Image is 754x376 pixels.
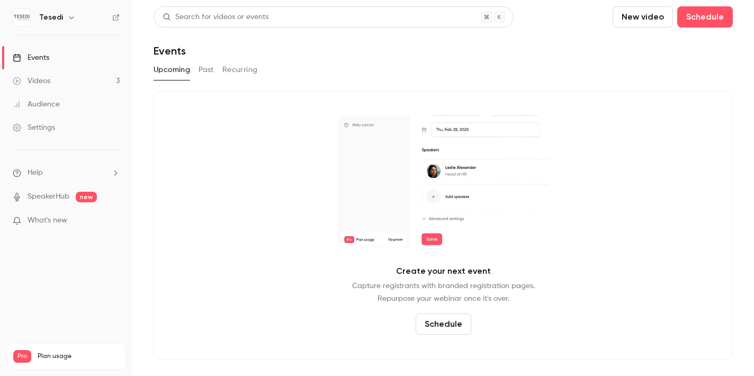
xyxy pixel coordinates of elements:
p: Capture registrants with branded registration pages. Repurpose your webinar once it's over. [352,280,535,305]
span: Help [28,167,43,178]
div: Events [13,52,49,63]
span: Pro [13,350,31,363]
button: Schedule [677,6,733,28]
iframe: Noticeable Trigger [107,216,120,226]
span: Plan usage [38,352,119,361]
div: Search for videos or events [163,12,268,23]
p: Create your next event [396,265,491,277]
img: Tesedi [13,9,30,26]
div: Videos [13,76,50,86]
button: Recurring [222,61,258,78]
span: new [76,192,97,202]
div: Audience [13,99,60,110]
div: Settings [13,122,55,133]
h6: Tesedi [39,12,63,23]
a: SpeakerHub [28,191,69,202]
button: Schedule [416,314,471,335]
button: New video [613,6,673,28]
span: What's new [28,215,67,226]
li: help-dropdown-opener [13,167,120,178]
h1: Events [154,44,186,57]
button: Past [199,61,214,78]
button: Upcoming [154,61,190,78]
